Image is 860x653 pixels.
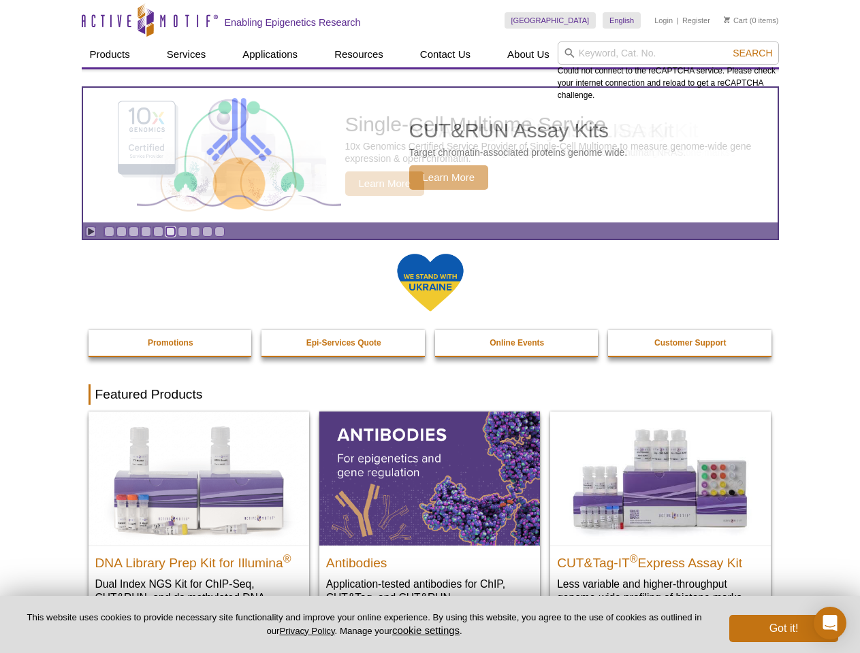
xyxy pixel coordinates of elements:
a: Applications [234,41,306,67]
a: Go to slide 8 [190,227,200,237]
li: (0 items) [724,12,779,29]
a: Toggle autoplay [86,227,96,237]
a: Go to slide 7 [178,227,188,237]
img: All Antibodies [319,412,540,545]
a: Customer Support [608,330,773,356]
a: English [603,12,641,29]
div: Open Intercom Messenger [814,607,846,639]
strong: Customer Support [654,338,726,348]
p: Dual Index NGS Kit for ChIP-Seq, CUT&RUN, and ds methylated DNA assays. [95,577,302,618]
img: Your Cart [724,16,730,23]
a: Register [682,16,710,25]
a: Go to slide 10 [214,227,225,237]
h2: Enabling Epigenetics Research [225,16,361,29]
img: CUT&Tag-IT® Express Assay Kit [550,412,771,545]
img: DNA Library Prep Kit for Illumina [89,412,309,545]
a: Go to slide 1 [104,227,114,237]
h2: DNA Library Prep Kit for Illumina [95,550,302,570]
a: Go to slide 9 [202,227,212,237]
a: Products [82,41,138,67]
a: CUT&Tag-IT® Express Assay Kit CUT&Tag-IT®Express Assay Kit Less variable and higher-throughput ge... [550,412,771,618]
a: Services [159,41,214,67]
button: Search [729,47,776,59]
a: Go to slide 6 [165,227,176,237]
h2: Antibodies [326,550,533,570]
li: | [677,12,679,29]
a: Cart [724,16,748,25]
button: Got it! [729,615,838,642]
span: Search [733,48,772,58]
button: cookie settings [392,624,460,636]
strong: Epi-Services Quote [306,338,381,348]
p: Application-tested antibodies for ChIP, CUT&Tag, and CUT&RUN. [326,577,533,605]
h2: Featured Products [89,384,772,405]
a: Promotions [89,330,253,356]
a: All Antibodies Antibodies Application-tested antibodies for ChIP, CUT&Tag, and CUT&RUN. [319,412,540,618]
strong: Promotions [148,338,193,348]
a: About Us [499,41,558,67]
div: Could not connect to the reCAPTCHA service. Please check your internet connection and reload to g... [558,41,779,101]
sup: ® [283,552,291,564]
a: Login [654,16,673,25]
strong: Online Events [490,338,544,348]
a: Online Events [435,330,600,356]
a: Resources [326,41,392,67]
img: We Stand With Ukraine [396,252,464,313]
a: Go to slide 3 [129,227,139,237]
h2: CUT&Tag-IT Express Assay Kit [557,550,764,570]
sup: ® [630,552,638,564]
p: This website uses cookies to provide necessary site functionality and improve your online experie... [22,612,707,637]
a: Go to slide 4 [141,227,151,237]
input: Keyword, Cat. No. [558,41,779,65]
a: Epi-Services Quote [261,330,426,356]
a: [GEOGRAPHIC_DATA] [505,12,596,29]
a: Go to slide 2 [116,227,127,237]
p: Less variable and higher-throughput genome-wide profiling of histone marks​. [557,577,764,605]
a: Privacy Policy [279,626,334,636]
a: DNA Library Prep Kit for Illumina DNA Library Prep Kit for Illumina® Dual Index NGS Kit for ChIP-... [89,412,309,631]
a: Go to slide 5 [153,227,163,237]
a: Contact Us [412,41,479,67]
